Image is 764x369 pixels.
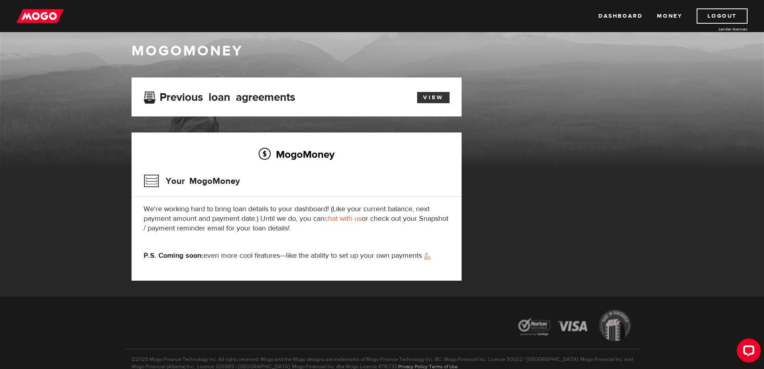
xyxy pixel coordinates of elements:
[144,171,240,192] h3: Your MogoMoney
[424,253,431,260] img: strong arm emoji
[697,8,748,24] a: Logout
[417,92,450,103] a: View
[144,146,450,163] h2: MogoMoney
[144,251,203,260] strong: P.S. Coming soon:
[144,251,450,261] p: even more cool features—like the ability to set up your own payments
[16,8,64,24] img: mogo_logo-11ee424be714fa7cbb0f0f49df9e16ec.png
[657,8,682,24] a: Money
[730,335,764,369] iframe: LiveChat chat widget
[511,304,639,349] img: legal-icons-92a2ffecb4d32d839781d1b4e4802d7b.png
[144,204,450,233] p: We're working hard to bring loan details to your dashboard! (Like your current balance, next paym...
[144,91,295,101] h3: Previous loan agreements
[324,214,362,223] a: chat with us
[687,26,748,32] a: Lender licences
[132,43,633,59] h1: MogoMoney
[598,8,642,24] a: Dashboard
